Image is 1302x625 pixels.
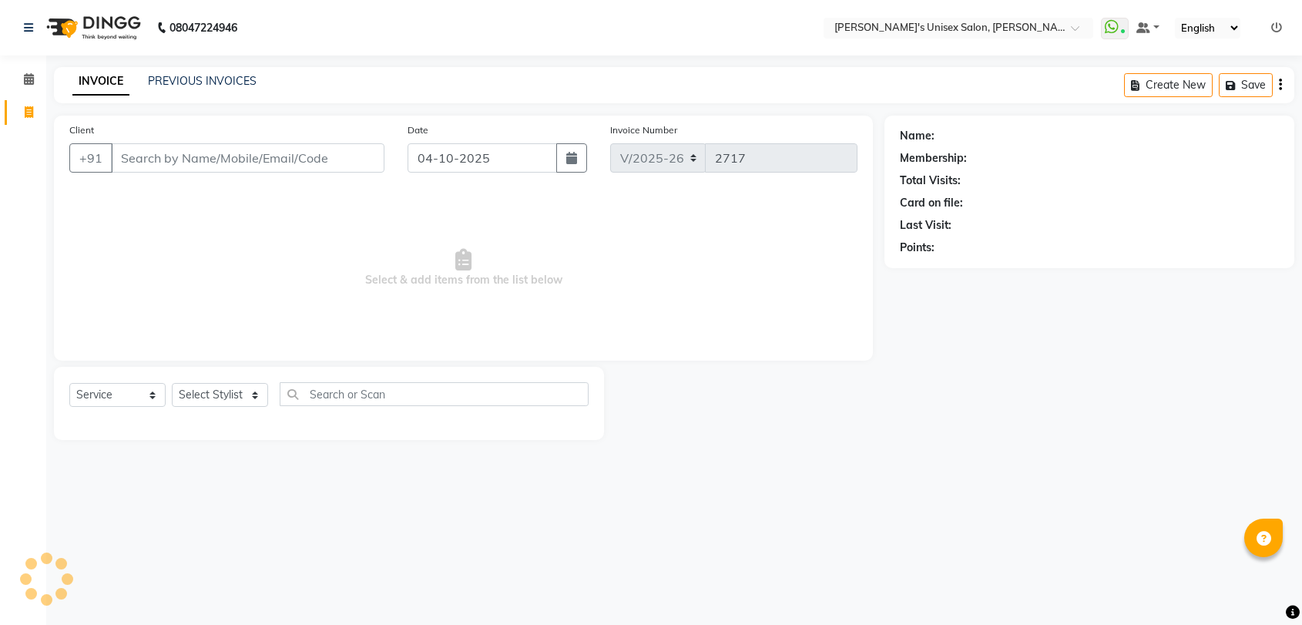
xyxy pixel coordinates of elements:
button: +91 [69,143,112,173]
input: Search or Scan [280,382,589,406]
b: 08047224946 [169,6,237,49]
label: Date [408,123,428,137]
div: Last Visit: [900,217,951,234]
a: PREVIOUS INVOICES [148,74,257,88]
label: Invoice Number [610,123,677,137]
div: Membership: [900,150,967,166]
button: Create New [1124,73,1213,97]
label: Client [69,123,94,137]
iframe: chat widget [1237,563,1287,610]
div: Total Visits: [900,173,961,189]
button: Save [1219,73,1273,97]
div: Name: [900,128,935,144]
input: Search by Name/Mobile/Email/Code [111,143,384,173]
img: logo [39,6,145,49]
a: INVOICE [72,68,129,96]
div: Card on file: [900,195,963,211]
span: Select & add items from the list below [69,191,857,345]
div: Points: [900,240,935,256]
